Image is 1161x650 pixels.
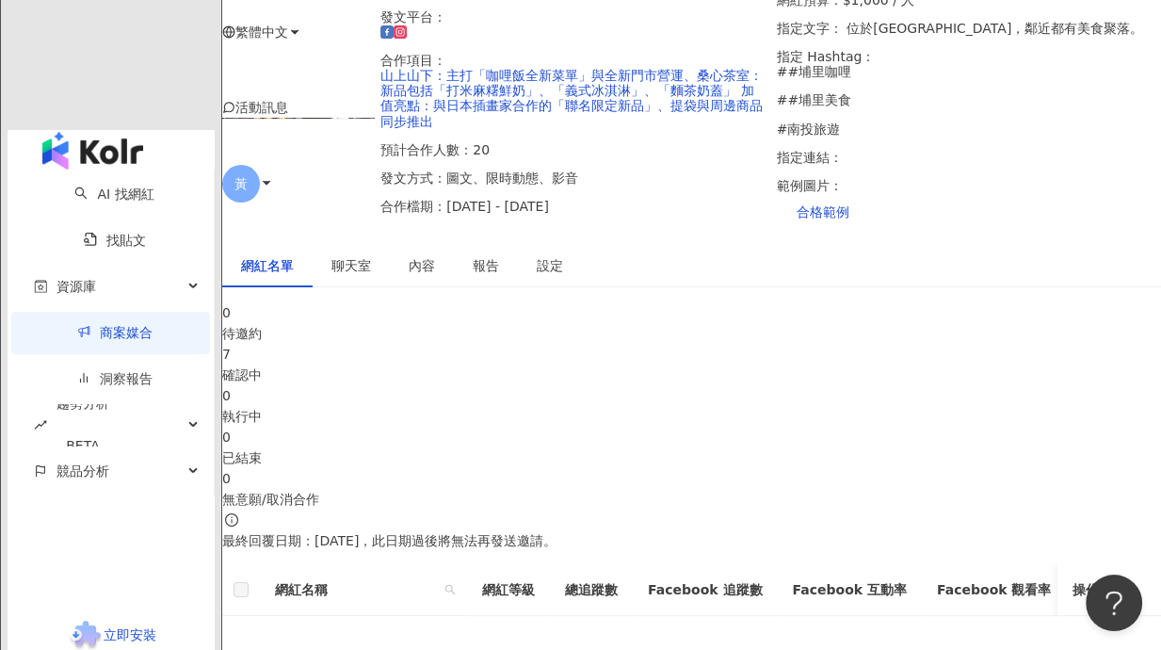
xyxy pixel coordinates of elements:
[222,406,1161,427] div: 執行中
[550,564,633,616] th: 總追蹤數
[84,233,146,248] a: 找貼文
[441,576,460,604] span: search
[235,100,288,115] span: 活動訊息
[34,418,47,431] span: rise
[444,584,456,595] span: search
[537,255,563,276] div: 設定
[777,150,1161,165] p: 指定連結：
[380,53,765,128] p: 合作項目：
[275,579,437,600] span: 網紅名稱
[222,447,1161,468] div: 已結束
[222,489,1161,510] div: 無意願/取消合作
[222,468,1161,489] div: 0
[222,323,1161,344] div: 待邀約
[1086,575,1142,631] iframe: Help Scout Beacon - Open
[777,21,1161,36] p: 指定文字： 位於[GEOGRAPHIC_DATA]，鄰近都有美食聚落。
[222,385,1161,406] div: 0
[77,371,153,386] a: 洞察報告
[217,118,375,119] img: 山上山下：主打「咖哩飯全新菜單」與全新門市營運、桑心茶室：新品包括「打米麻糬鮮奶」、「義式冰淇淋」、「麵茶奶蓋」 加值亮點：與日本插畫家合作的「聯名限定新品」、提袋與周邊商品同步推出
[380,68,763,128] a: 山上山下：主打「咖哩飯全新菜單」與全新門市營運、桑心茶室：新品包括「打米麻糬鮮奶」、「義式冰淇淋」、「麵茶奶蓋」 加值亮點：與日本插畫家合作的「聯名限定新品」、提袋與周邊商品同步推出
[331,259,371,272] span: 聊天室
[222,511,241,529] span: info-circle
[380,9,765,40] p: 發文平台：
[222,530,1161,551] p: 最終回覆日期：[DATE]，此日期過後將無法再發送邀請。
[222,302,1161,323] div: 0
[56,266,96,308] span: 資源庫
[409,255,435,276] div: 內容
[380,171,765,186] p: 發文方式：圖文、限時動態、影音
[234,173,248,194] span: 黃
[1057,564,1161,616] th: 操作
[777,92,1161,107] p: ##埔里美食
[74,187,153,202] a: searchAI 找網紅
[777,564,921,616] th: Facebook 互動率
[473,255,499,276] div: 報告
[633,564,777,616] th: Facebook 追蹤數
[42,132,143,170] img: logo
[222,365,1161,385] div: 確認中
[56,425,109,467] div: BETA
[777,49,1161,136] p: 指定 Hashtag：
[56,382,109,467] span: 趨勢分析
[77,325,153,340] a: 商案媒合
[380,142,765,157] p: 預計合作人數：20
[777,64,1161,79] p: ##埔里咖哩
[241,255,294,276] div: 網紅名單
[56,450,109,493] span: 競品分析
[922,564,1066,616] th: Facebook 觀看率
[380,199,765,214] p: 合作檔期：[DATE] - [DATE]
[222,344,1161,365] div: 7
[777,122,1161,137] p: #南投旅遊
[777,178,1161,231] p: 範例圖片：
[222,427,1161,447] div: 0
[797,204,849,219] span: 合格範例
[467,564,550,616] th: 網紅等級
[777,193,869,231] button: 合格範例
